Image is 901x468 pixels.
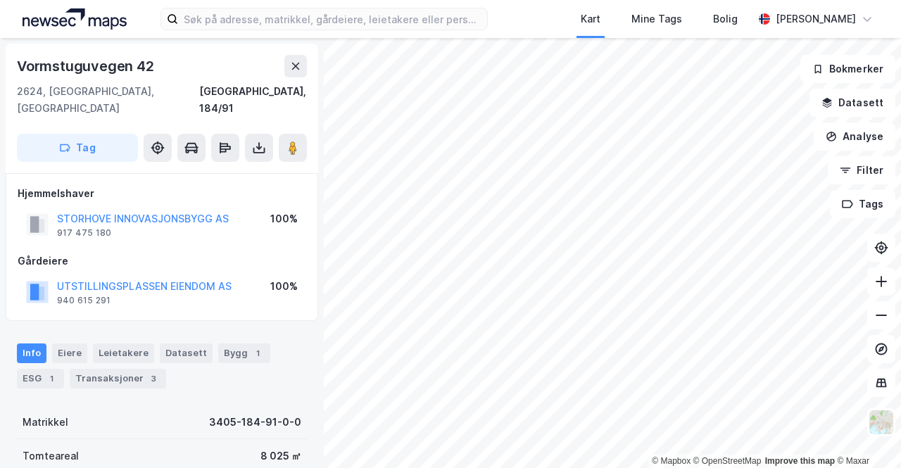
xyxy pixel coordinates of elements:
button: Analyse [814,122,895,151]
div: 1 [44,372,58,386]
button: Tag [17,134,138,162]
div: Leietakere [93,343,154,363]
div: Datasett [160,343,213,363]
div: ESG [17,369,64,388]
div: 917 475 180 [57,227,111,239]
button: Tags [830,190,895,218]
div: Vormstuguvegen 42 [17,55,157,77]
div: [GEOGRAPHIC_DATA], 184/91 [199,83,307,117]
div: Info [17,343,46,363]
div: Tomteareal [23,448,79,464]
div: Kart [581,11,600,27]
div: 100% [270,210,298,227]
a: OpenStreetMap [693,456,762,466]
button: Bokmerker [800,55,895,83]
button: Filter [828,156,895,184]
a: Improve this map [765,456,835,466]
div: Gårdeiere [18,253,306,270]
div: 1 [251,346,265,360]
div: [PERSON_NAME] [776,11,856,27]
div: Matrikkel [23,414,68,431]
div: 8 025 ㎡ [260,448,301,464]
div: 3405-184-91-0-0 [209,414,301,431]
div: Mine Tags [631,11,682,27]
div: Hjemmelshaver [18,185,306,202]
div: Kontrollprogram for chat [831,400,901,468]
div: 100% [270,278,298,295]
div: Transaksjoner [70,369,166,388]
div: Bolig [713,11,738,27]
div: 2624, [GEOGRAPHIC_DATA], [GEOGRAPHIC_DATA] [17,83,199,117]
iframe: Chat Widget [831,400,901,468]
div: Eiere [52,343,87,363]
div: 3 [146,372,160,386]
div: 940 615 291 [57,295,111,306]
div: Bygg [218,343,270,363]
img: logo.a4113a55bc3d86da70a041830d287a7e.svg [23,8,127,30]
button: Datasett [809,89,895,117]
input: Søk på adresse, matrikkel, gårdeiere, leietakere eller personer [178,8,487,30]
a: Mapbox [652,456,691,466]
